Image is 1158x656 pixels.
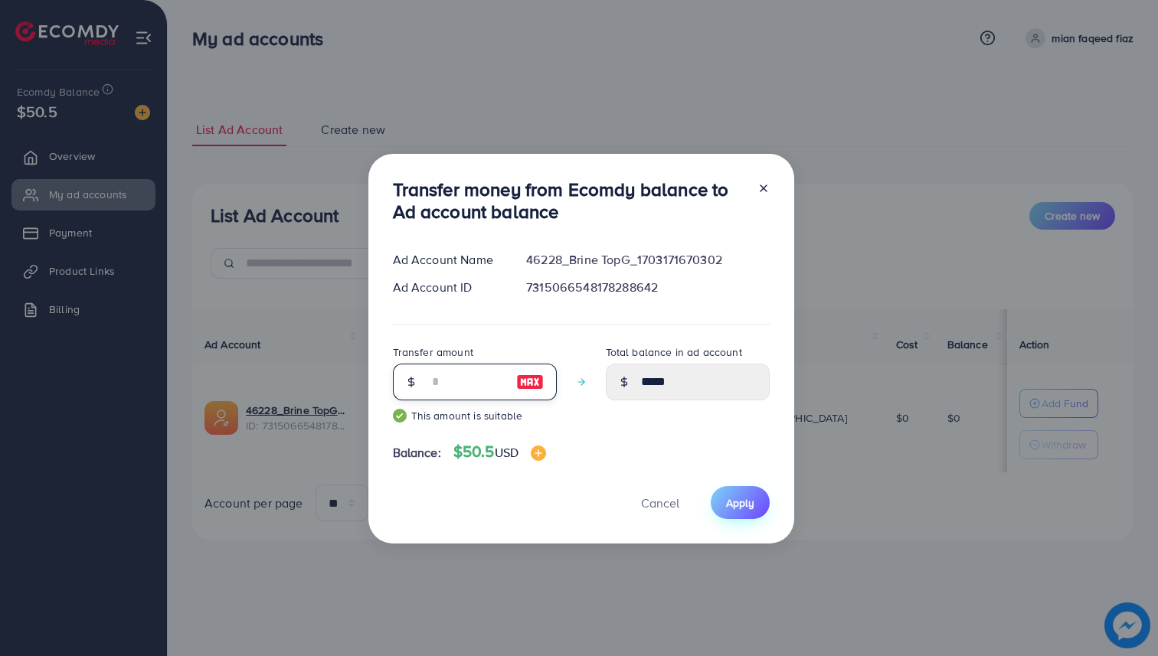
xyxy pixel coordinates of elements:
h4: $50.5 [453,442,546,462]
small: This amount is suitable [393,408,557,423]
span: Apply [726,495,754,511]
span: Cancel [641,494,679,511]
label: Total balance in ad account [606,344,742,360]
div: Ad Account Name [381,251,515,269]
button: Apply [711,486,770,519]
label: Transfer amount [393,344,473,360]
span: USD [495,444,518,461]
div: Ad Account ID [381,279,515,296]
img: image [516,373,544,391]
div: 46228_Brine TopG_1703171670302 [514,251,781,269]
button: Cancel [622,486,698,519]
span: Balance: [393,444,441,462]
img: guide [393,409,407,423]
img: image [531,445,546,461]
h3: Transfer money from Ecomdy balance to Ad account balance [393,178,745,223]
div: 7315066548178288642 [514,279,781,296]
